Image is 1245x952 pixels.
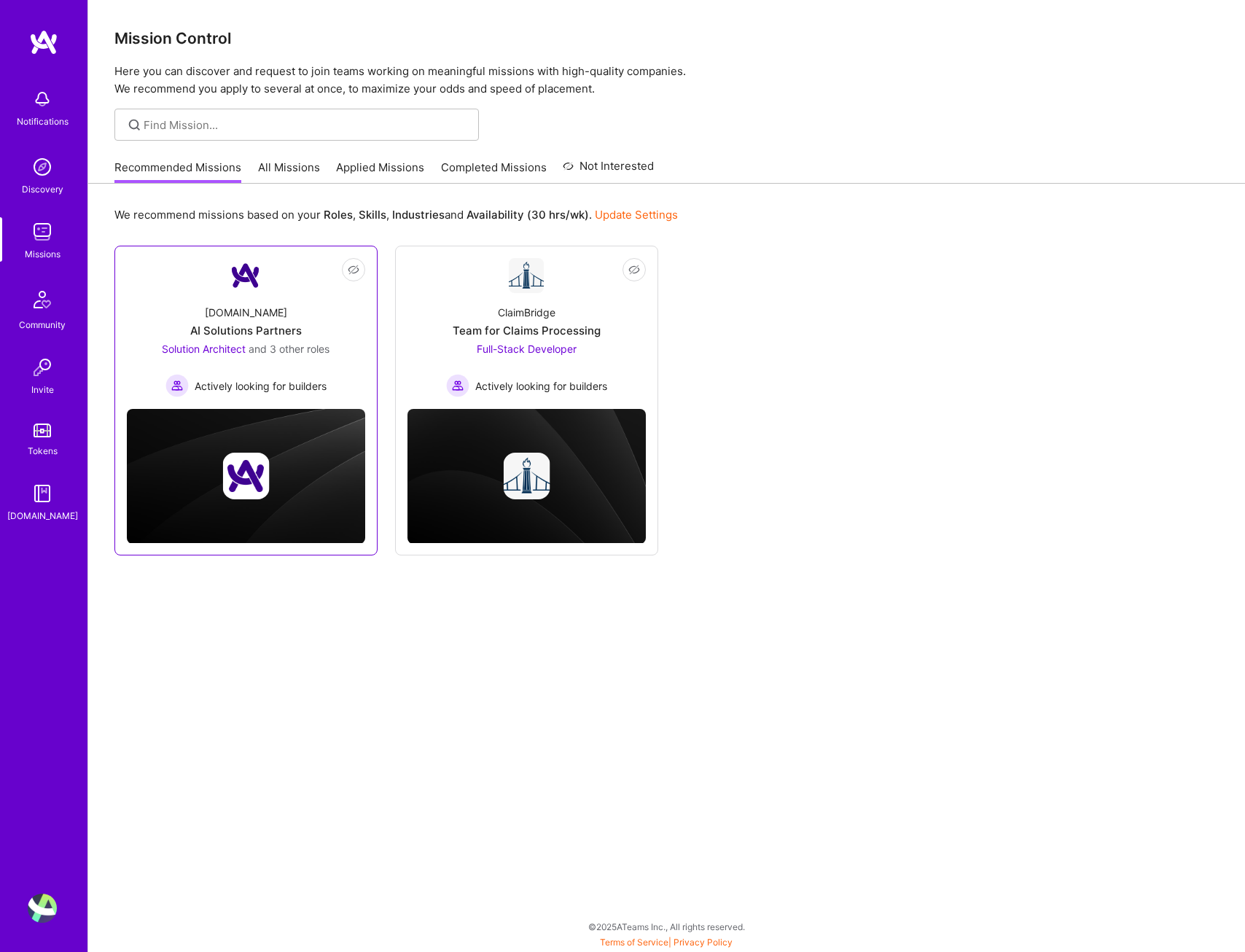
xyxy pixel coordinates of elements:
p: Here you can discover and request to join teams working on meaningful missions with high-quality ... [114,63,1219,98]
b: Availability (30 hrs/wk) [467,208,589,222]
img: User Avatar [28,894,57,923]
div: Invite [31,382,54,397]
div: Community [19,317,66,332]
i: icon EyeClosed [628,264,640,276]
div: Team for Claims Processing [453,323,601,338]
b: Industries [392,208,445,222]
img: tokens [34,424,51,437]
img: Actively looking for builders [165,374,189,397]
img: Actively looking for builders [446,374,469,397]
h3: Mission Control [114,29,1219,47]
img: Company Logo [228,258,263,293]
span: Full-Stack Developer [477,343,577,355]
div: Tokens [28,443,58,459]
div: AI Solutions Partners [190,323,302,338]
a: Recommended Missions [114,160,241,184]
img: Company Logo [509,258,544,293]
span: Solution Architect [162,343,246,355]
img: teamwork [28,217,57,246]
div: © 2025 ATeams Inc., All rights reserved. [87,908,1245,945]
img: bell [28,85,57,114]
img: cover [127,409,365,544]
div: Notifications [17,114,69,129]
a: Update Settings [595,208,678,222]
span: and 3 other roles [249,343,329,355]
span: Actively looking for builders [475,378,607,394]
div: [DOMAIN_NAME] [205,305,287,320]
img: Company logo [222,453,269,499]
img: discovery [28,152,57,182]
a: Applied Missions [336,160,424,184]
span: | [600,937,733,948]
b: Roles [324,208,353,222]
div: ClaimBridge [498,305,555,320]
img: cover [407,409,646,544]
img: Community [25,282,60,317]
div: Discovery [22,182,63,197]
img: Company logo [503,453,550,499]
div: Missions [25,246,61,262]
div: [DOMAIN_NAME] [7,508,78,523]
b: Skills [359,208,386,222]
a: Terms of Service [600,937,668,948]
i: icon SearchGrey [126,117,143,133]
img: Invite [28,353,57,382]
img: guide book [28,479,57,508]
a: Completed Missions [441,160,547,184]
span: Actively looking for builders [195,378,327,394]
p: We recommend missions based on your , , and . [114,207,678,222]
img: logo [29,29,58,55]
input: Find Mission... [144,117,468,133]
a: All Missions [258,160,320,184]
i: icon EyeClosed [348,264,359,276]
a: Not Interested [563,157,654,184]
a: Privacy Policy [674,937,733,948]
